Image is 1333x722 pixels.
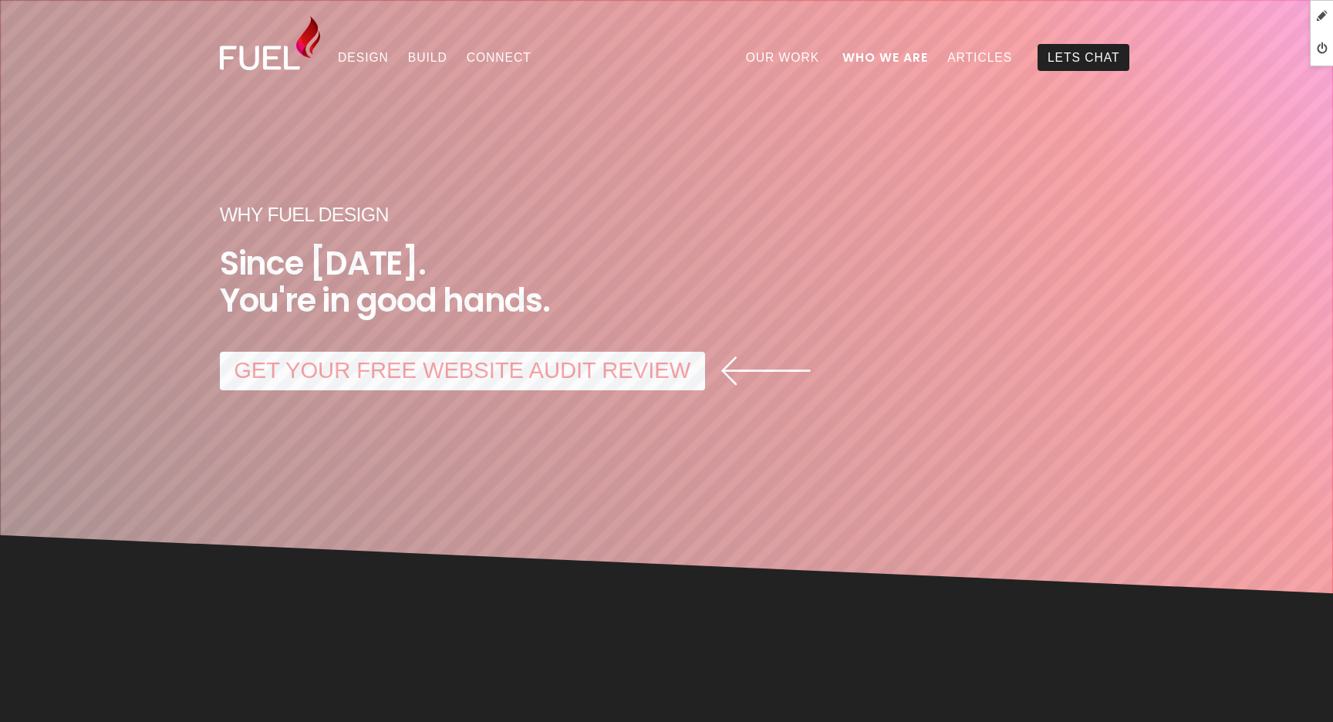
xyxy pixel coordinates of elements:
a: Who We Are [833,44,938,70]
a: Connect [457,44,541,70]
a: Our Work [736,44,828,70]
a: Articles [938,44,1022,70]
a: Build [398,44,457,70]
a: Design [329,44,399,70]
img: Fuel Design Ltd - Website design and development company in North Shore, Auckland [220,16,320,70]
a: Lets Chat [1038,44,1129,70]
